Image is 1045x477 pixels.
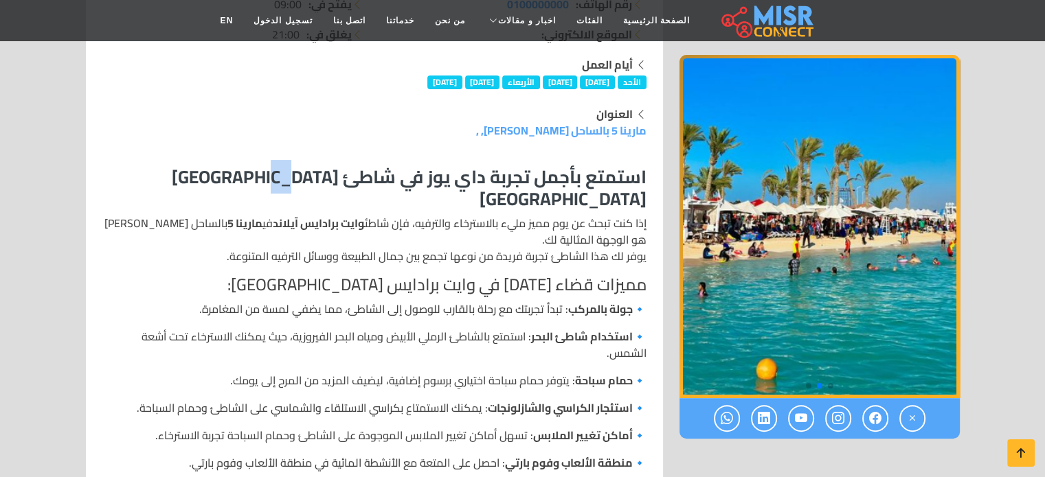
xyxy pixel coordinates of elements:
p: إذا كنت تبحث عن يوم مميز مليء بالاسترخاء والترفيه، فإن شاطئ في بالساحل [PERSON_NAME] هو الوجهة ال... [102,215,647,264]
a: اتصل بنا [323,8,376,34]
strong: أماكن تغيير الملابس [533,425,633,445]
strong: أيام العمل [582,54,633,75]
span: [DATE] [580,75,615,89]
a: الصفحة الرئيسية [613,8,700,34]
span: الأربعاء [502,75,540,89]
span: Go to slide 3 [806,383,811,388]
img: شاطئ وايت برادايس آيلاند [679,55,960,398]
a: تسجيل الدخول [243,8,322,34]
span: [DATE] [465,75,500,89]
span: Go to slide 1 [828,383,833,388]
strong: العنوان [596,104,633,124]
p: 🔹 : استمتع بالشاطئ الرملي الأبيض ومياه البحر الفيروزية، حيث يمكنك الاسترخاء تحت أشعة الشمس. [102,328,647,361]
img: main.misr_connect [721,3,813,38]
p: 🔹 : تبدأ تجربتك مع رحلة بالقارب للوصول إلى الشاطئ، مما يضفي لمسة من المغامرة. [102,301,647,317]
strong: مارينا 5 [227,213,262,233]
strong: منطقة الألعاب وفوم بارتي [505,452,633,473]
span: [DATE] [427,75,462,89]
span: Go to slide 2 [817,383,822,388]
strong: استئجار الكراسي والشازلونجات [488,397,633,418]
strong: استخدام شاطئ البحر [531,326,633,347]
a: مارينا 5 بالساحل [PERSON_NAME], , [476,120,647,141]
strong: حمام سباحة [575,370,633,391]
h3: استمتع بأجمل تجربة داي يوز في شاطئ [GEOGRAPHIC_DATA] [GEOGRAPHIC_DATA] [102,166,647,209]
a: اخبار و مقالات [475,8,566,34]
strong: وايت برادايس آيلاند [273,213,365,233]
h4: مميزات قضاء [DATE] في وايت برادايس [GEOGRAPHIC_DATA]: [102,275,647,295]
a: من نحن [425,8,475,34]
p: 🔹 : يمكنك الاستمتاع بكراسي الاستلقاء والشماسي على الشاطئ وحمام السباحة. [102,399,647,416]
a: خدماتنا [376,8,425,34]
a: EN [210,8,244,34]
strong: جولة بالمركب [568,299,633,319]
div: 2 / 3 [679,55,960,398]
a: الفئات [566,8,613,34]
span: [DATE] [543,75,578,89]
p: 🔹 : احصل على المتعة مع الأنشطة المائية في منطقة الألعاب وفوم بارتي. [102,454,647,471]
p: 🔹 : يتوفر حمام سباحة اختياري برسوم إضافية، ليضيف المزيد من المرح إلى يومك. [102,372,647,388]
span: الأحد [618,75,647,89]
p: 🔹 : تسهل أماكن تغيير الملابس الموجودة على الشاطئ وحمام السباحة تجربة الاسترخاء. [102,427,647,443]
span: اخبار و مقالات [498,14,556,27]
